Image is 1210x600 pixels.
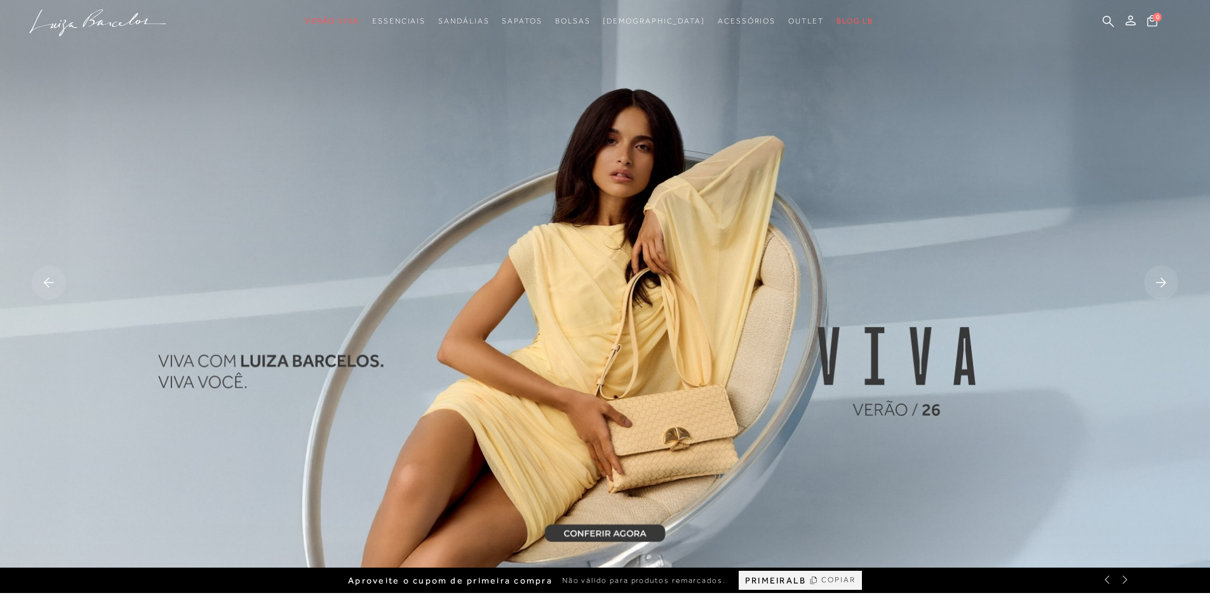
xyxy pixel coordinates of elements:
span: Não válido para produtos remarcados. [562,575,726,586]
a: categoryNavScreenReaderText [718,10,776,33]
a: categoryNavScreenReaderText [372,10,426,33]
span: PRIMEIRALB [745,575,806,586]
span: BLOG LB [837,17,873,25]
span: 0 [1153,13,1162,22]
span: Bolsas [555,17,591,25]
a: categoryNavScreenReaderText [305,10,360,33]
span: Verão Viva [305,17,360,25]
a: categoryNavScreenReaderText [555,10,591,33]
span: Aproveite o cupom de primeira compra [348,575,553,586]
a: BLOG LB [837,10,873,33]
span: Sandálias [438,17,489,25]
a: categoryNavScreenReaderText [438,10,489,33]
span: COPIAR [821,574,856,586]
span: [DEMOGRAPHIC_DATA] [603,17,705,25]
span: Essenciais [372,17,426,25]
a: noSubCategoriesText [603,10,705,33]
span: Sapatos [502,17,542,25]
button: 0 [1143,14,1161,31]
a: categoryNavScreenReaderText [788,10,824,33]
span: Outlet [788,17,824,25]
span: Acessórios [718,17,776,25]
a: categoryNavScreenReaderText [502,10,542,33]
